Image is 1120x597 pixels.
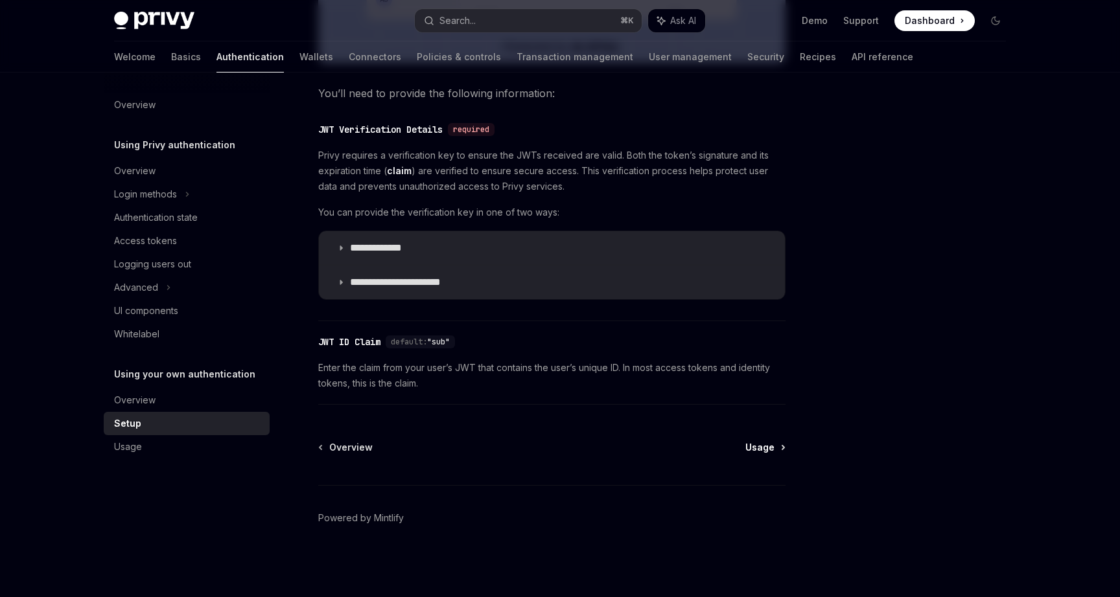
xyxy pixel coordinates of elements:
div: Overview [114,392,156,408]
span: You’ll need to provide the following information: [318,84,786,102]
span: Ask AI [670,14,696,27]
span: Overview [329,441,373,454]
span: Dashboard [905,14,955,27]
button: Ask AI [648,9,705,32]
div: Search... [439,13,476,28]
a: Powered by Mintlify [318,512,404,524]
a: Policies & controls [417,41,501,73]
div: Login methods [114,186,177,202]
span: default: [391,337,427,347]
a: Wallets [299,41,333,73]
span: ⌘ K [620,16,634,26]
span: "sub" [427,337,450,347]
h5: Using Privy authentication [114,137,235,153]
div: JWT Verification Details [318,123,443,136]
div: Whitelabel [114,326,159,342]
a: Transaction management [517,41,633,73]
h5: Using your own authentication [114,366,255,382]
a: Setup [104,412,270,435]
a: API reference [852,41,913,73]
a: Overview [320,441,373,454]
a: Recipes [800,41,836,73]
img: dark logo [114,12,194,30]
div: Overview [114,163,156,179]
div: Access tokens [114,233,177,249]
span: You can provide the verification key in one of two ways: [318,205,786,220]
a: Welcome [114,41,156,73]
div: Authentication state [114,210,198,225]
div: Logging users out [114,256,191,272]
a: Authentication [216,41,284,73]
span: Privy requires a verification key to ensure the JWTs received are valid. Both the token’s signatu... [318,148,786,194]
a: Security [747,41,784,73]
button: Search...⌘K [415,9,642,32]
div: JWT ID Claim [318,335,380,348]
div: Advanced [114,280,158,295]
a: Authentication state [104,206,270,229]
a: Connectors [349,41,401,73]
a: Overview [104,93,270,117]
div: UI components [114,303,178,319]
a: claim [387,165,412,177]
a: Basics [171,41,201,73]
span: Enter the claim from your user’s JWT that contains the user’s unique ID. In most access tokens an... [318,360,786,391]
a: Usage [745,441,784,454]
span: Usage [745,441,775,454]
a: Usage [104,435,270,458]
a: User management [649,41,732,73]
div: Setup [114,416,141,431]
a: Overview [104,159,270,183]
div: Overview [114,97,156,113]
a: UI components [104,299,270,322]
a: Logging users out [104,253,270,276]
div: required [448,123,495,136]
button: Toggle dark mode [985,10,1006,31]
a: Support [843,14,879,27]
a: Dashboard [894,10,975,31]
div: Usage [114,439,142,455]
a: Overview [104,389,270,412]
a: Demo [802,14,828,27]
a: Whitelabel [104,322,270,346]
a: Access tokens [104,229,270,253]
